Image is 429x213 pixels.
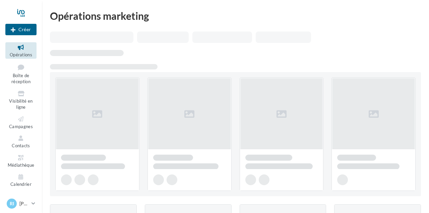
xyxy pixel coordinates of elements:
[5,89,37,111] a: Visibilité en ligne
[19,200,29,207] p: [PERSON_NAME]
[5,153,37,169] a: Médiathèque
[5,24,37,35] button: Créer
[10,181,32,187] span: Calendrier
[5,133,37,150] a: Contacts
[50,11,421,21] div: Opérations marketing
[9,98,33,110] span: Visibilité en ligne
[5,61,37,86] a: Boîte de réception
[5,197,37,210] a: RI [PERSON_NAME]
[9,124,33,129] span: Campagnes
[5,24,37,35] div: Nouvelle campagne
[5,42,37,59] a: Opérations
[10,200,14,207] span: RI
[8,162,35,168] span: Médiathèque
[11,73,30,85] span: Boîte de réception
[5,114,37,130] a: Campagnes
[10,52,32,57] span: Opérations
[5,172,37,188] a: Calendrier
[12,143,30,148] span: Contacts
